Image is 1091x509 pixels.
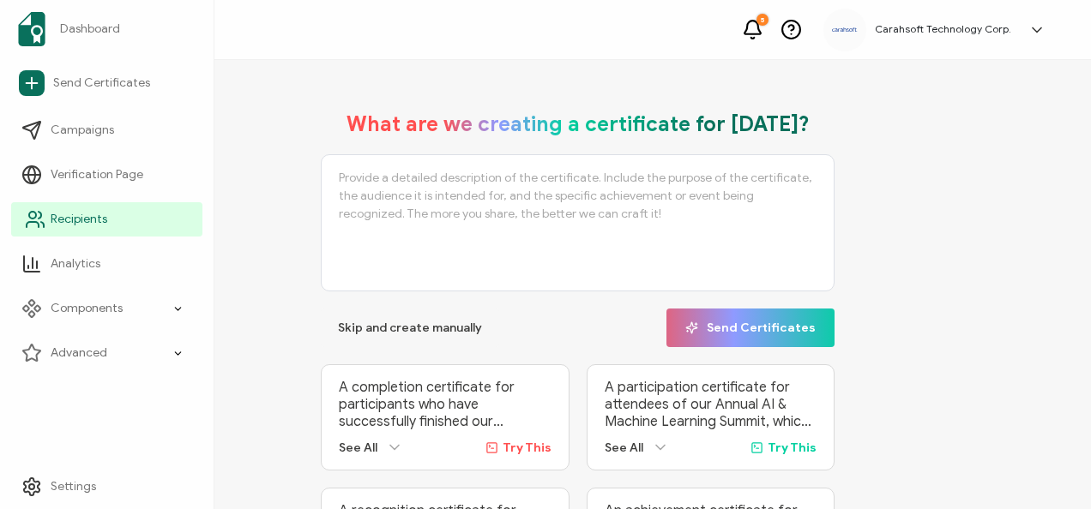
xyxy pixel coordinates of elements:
[11,202,202,237] a: Recipients
[685,321,816,334] span: Send Certificates
[51,478,96,495] span: Settings
[51,300,123,317] span: Components
[51,166,143,183] span: Verification Page
[60,21,120,38] span: Dashboard
[347,111,810,137] h1: What are we creating a certificate for [DATE]?
[605,440,643,455] span: See All
[832,27,858,33] img: a9ee5910-6a38-4b3f-8289-cffb42fa798b.svg
[339,440,377,455] span: See All
[756,14,769,26] div: 5
[605,379,817,430] p: A participation certificate for attendees of our Annual AI & Machine Learning Summit, which broug...
[51,255,100,272] span: Analytics
[338,322,482,334] span: Skip and create manually
[11,63,202,103] a: Send Certificates
[11,247,202,281] a: Analytics
[51,344,107,362] span: Advanced
[51,211,107,228] span: Recipients
[11,5,202,53] a: Dashboard
[11,470,202,504] a: Settings
[11,158,202,192] a: Verification Page
[768,440,817,455] span: Try This
[51,122,114,139] span: Campaigns
[321,308,499,347] button: Skip and create manually
[503,440,552,455] span: Try This
[11,113,202,147] a: Campaigns
[53,75,150,92] span: Send Certificates
[666,308,835,347] button: Send Certificates
[875,23,1011,35] h5: Carahsoft Technology Corp.
[18,12,45,46] img: sertifier-logomark-colored.svg
[339,379,551,430] p: A completion certificate for participants who have successfully finished our ‘Advanced Digital Ma...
